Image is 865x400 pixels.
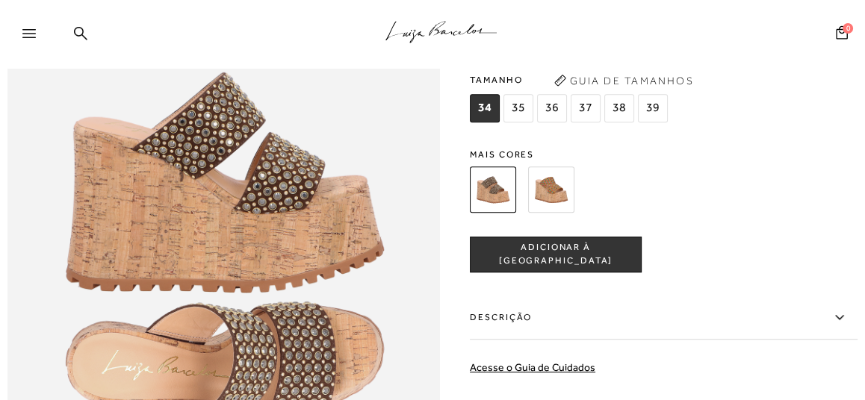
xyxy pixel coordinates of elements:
[470,94,500,122] span: 34
[528,166,574,213] img: SANDÁLIA PLATAFORMA EM COURO CARAMELO COM PEDRARIAS COLORIDAS
[549,69,698,93] button: Guia de Tamanhos
[470,237,642,272] button: ADICIONAR À [GEOGRAPHIC_DATA]
[503,94,533,122] span: 35
[470,69,672,91] span: Tamanho
[471,242,641,268] span: ADICIONAR À [GEOGRAPHIC_DATA]
[638,94,668,122] span: 39
[571,94,601,122] span: 37
[537,94,567,122] span: 36
[831,25,852,45] button: 0
[470,296,858,340] label: Descrição
[604,94,634,122] span: 38
[470,166,516,213] img: SANDÁLIA PLATAFORMA EM COURO CAFÉ COM PEDRARIAS
[470,361,595,373] a: Acesse o Guia de Cuidados
[470,150,858,159] span: Mais cores
[843,23,853,34] span: 0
